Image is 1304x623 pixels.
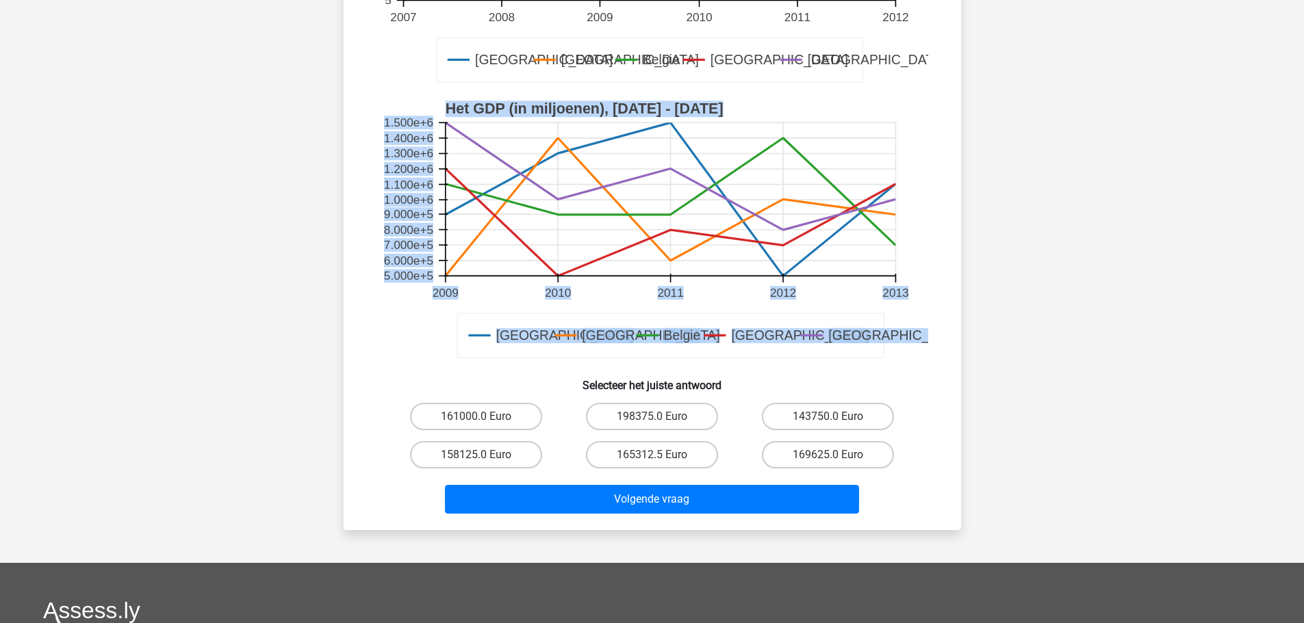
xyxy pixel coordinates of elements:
text: [GEOGRAPHIC_DATA] [561,53,698,68]
text: 2010 [545,286,571,300]
text: 2008 [488,10,514,24]
label: 165312.5 Euro [586,441,718,468]
text: [GEOGRAPHIC_DATA] [582,328,719,344]
text: 1.200e+6 [383,162,433,176]
text: 2009 [432,286,458,300]
text: [GEOGRAPHIC_DATA] [710,53,847,68]
label: 198375.0 Euro [586,403,718,430]
text: Belgie [663,328,700,343]
text: 2012 [882,10,908,24]
label: 169625.0 Euro [762,441,894,468]
text: 1.500e+6 [383,116,433,130]
text: [GEOGRAPHIC_DATA] [475,53,613,68]
text: 2011 [657,286,683,300]
button: Volgende vraag [445,485,859,514]
text: 2009 [587,10,613,24]
text: [GEOGRAPHIC_DATA] [828,328,966,344]
text: 2007 [390,10,416,24]
label: 143750.0 Euro [762,403,894,430]
text: Belgie [642,53,679,68]
text: Het GDP (in miljoenen), [DATE] - [DATE] [445,101,723,117]
text: 2012 [769,286,795,300]
text: 2013 [882,286,908,300]
text: [GEOGRAPHIC_DATA] [731,328,869,344]
text: 2010 [686,10,712,24]
text: 7.000e+5 [383,238,433,252]
text: 8.000e+5 [383,223,433,237]
text: 1.400e+6 [383,131,433,145]
text: 9.000e+5 [383,207,433,221]
text: 6.000e+5 [383,254,433,267]
text: 1.100e+6 [383,178,433,191]
text: 1.000e+6 [383,193,433,207]
label: 161000.0 Euro [410,403,542,430]
text: [GEOGRAPHIC_DATA] [807,53,945,68]
h6: Selecteer het juiste antwoord [366,368,939,392]
text: 5.000e+5 [383,269,433,283]
label: 158125.0 Euro [410,441,542,468]
text: [GEOGRAPHIC_DATA] [496,328,633,344]
text: 2011 [784,10,810,24]
text: 1.300e+6 [383,147,433,161]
